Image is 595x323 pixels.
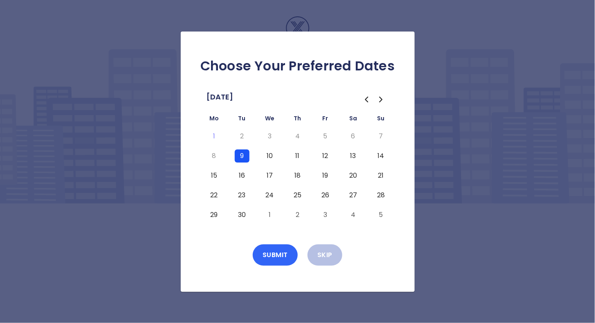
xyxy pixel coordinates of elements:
button: Go to the Previous Month [359,92,374,107]
button: Friday, September 19th, 2025 [318,169,333,182]
span: [DATE] [207,90,234,104]
button: Sunday, October 5th, 2025 [374,208,388,221]
button: Saturday, September 13th, 2025 [346,149,361,163]
button: Friday, October 3rd, 2025 [318,208,333,221]
button: Saturday, September 6th, 2025 [346,130,361,143]
button: Tuesday, September 30th, 2025 [235,208,249,221]
button: Sunday, September 7th, 2025 [374,130,388,143]
th: Tuesday [228,113,256,126]
button: Tuesday, September 23rd, 2025 [235,189,249,202]
th: Monday [200,113,228,126]
button: Tuesday, September 2nd, 2025 [235,130,249,143]
th: Thursday [284,113,312,126]
button: Tuesday, September 9th, 2025, selected [235,149,249,163]
button: Monday, September 22nd, 2025 [207,189,222,202]
button: Wednesday, September 17th, 2025 [263,169,277,182]
button: Thursday, September 25th, 2025 [290,189,305,202]
button: Thursday, September 4th, 2025 [290,130,305,143]
table: September 2025 [200,113,395,225]
button: Sunday, September 28th, 2025 [374,189,388,202]
img: Logo [257,16,339,57]
button: Friday, September 12th, 2025 [318,149,333,163]
button: Wednesday, September 3rd, 2025 [263,130,277,143]
button: Monday, September 8th, 2025 [207,149,222,163]
button: Submit [253,244,298,266]
button: Friday, September 26th, 2025 [318,189,333,202]
button: Sunday, September 21st, 2025 [374,169,388,182]
th: Wednesday [256,113,284,126]
button: Skip [308,244,342,266]
th: Friday [312,113,339,126]
button: Wednesday, October 1st, 2025 [263,208,277,221]
h2: Choose Your Preferred Dates [194,58,402,74]
th: Sunday [367,113,395,126]
button: Monday, September 15th, 2025 [207,169,222,182]
button: Saturday, October 4th, 2025 [346,208,361,221]
button: Saturday, September 27th, 2025 [346,189,361,202]
button: Thursday, September 18th, 2025 [290,169,305,182]
button: Wednesday, September 24th, 2025 [263,189,277,202]
button: Today, Monday, September 1st, 2025 [207,130,222,143]
button: Sunday, September 14th, 2025 [374,149,388,163]
button: Tuesday, September 16th, 2025 [235,169,249,182]
button: Friday, September 5th, 2025 [318,130,333,143]
th: Saturday [339,113,367,126]
button: Go to the Next Month [374,92,388,107]
button: Thursday, October 2nd, 2025 [290,208,305,221]
button: Saturday, September 20th, 2025 [346,169,361,182]
button: Thursday, September 11th, 2025 [290,149,305,163]
button: Wednesday, September 10th, 2025 [263,149,277,163]
button: Monday, September 29th, 2025 [207,208,222,221]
